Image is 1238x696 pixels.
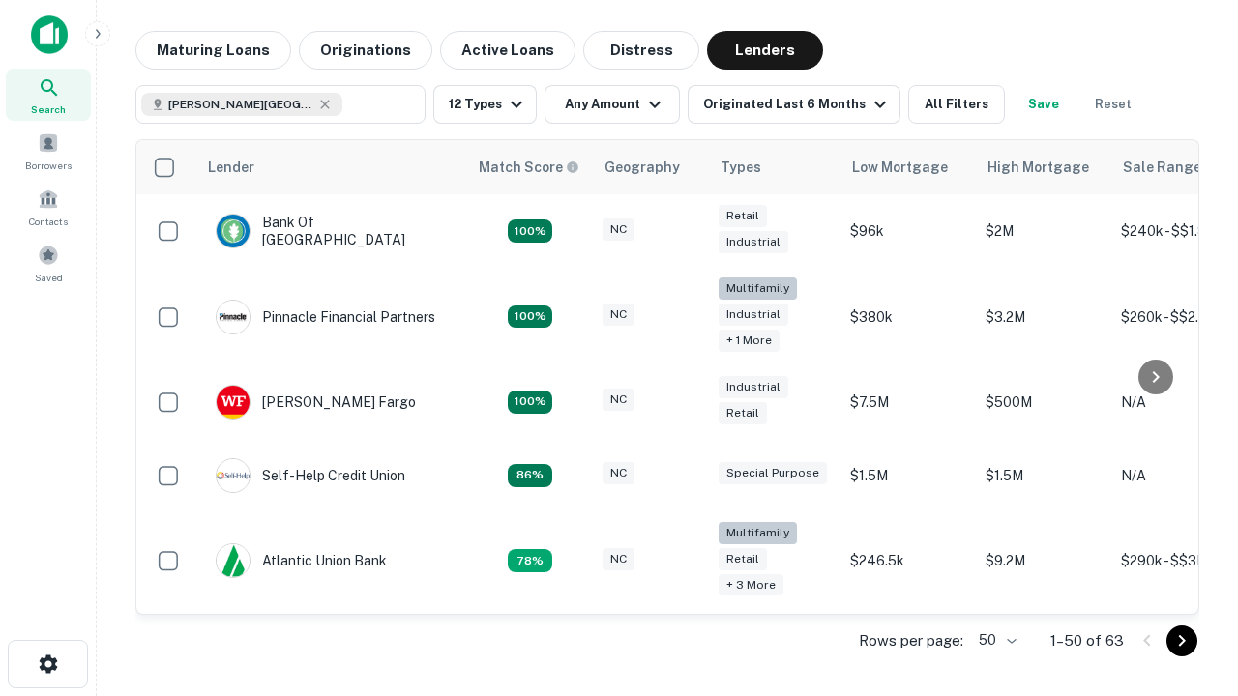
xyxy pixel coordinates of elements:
[31,15,68,54] img: capitalize-icon.png
[467,140,593,194] th: Capitalize uses an advanced AI algorithm to match your search with the best lender. The match sco...
[299,31,432,70] button: Originations
[719,277,797,300] div: Multifamily
[440,31,575,70] button: Active Loans
[1141,479,1238,572] iframe: Chat Widget
[1050,629,1124,652] p: 1–50 of 63
[987,156,1089,179] div: High Mortgage
[603,462,634,484] div: NC
[840,194,976,268] td: $96k
[721,156,761,179] div: Types
[545,85,680,124] button: Any Amount
[603,304,634,326] div: NC
[135,31,291,70] button: Maturing Loans
[508,391,552,414] div: Matching Properties: 14, hasApolloMatch: undefined
[216,458,405,493] div: Self-help Credit Union
[208,156,254,179] div: Lender
[908,85,1005,124] button: All Filters
[433,85,537,124] button: 12 Types
[35,270,63,285] span: Saved
[29,214,68,229] span: Contacts
[1166,625,1197,656] button: Go to next page
[6,125,91,177] a: Borrowers
[719,205,767,227] div: Retail
[1082,85,1144,124] button: Reset
[709,140,840,194] th: Types
[976,439,1111,512] td: $1.5M
[719,462,827,484] div: Special Purpose
[216,300,435,334] div: Pinnacle Financial Partners
[593,140,709,194] th: Geography
[852,156,948,179] div: Low Mortgage
[719,402,767,424] div: Retail
[719,304,788,326] div: Industrial
[217,544,250,577] img: picture
[840,365,976,439] td: $7.5M
[707,31,823,70] button: Lenders
[6,237,91,289] a: Saved
[168,96,313,113] span: [PERSON_NAME][GEOGRAPHIC_DATA], [GEOGRAPHIC_DATA]
[217,386,250,419] img: picture
[603,389,634,411] div: NC
[719,330,780,352] div: + 1 more
[719,574,783,596] div: + 3 more
[604,156,680,179] div: Geography
[479,157,579,178] div: Capitalize uses an advanced AI algorithm to match your search with the best lender. The match sco...
[976,194,1111,268] td: $2M
[1013,85,1075,124] button: Save your search to get updates of matches that match your search criteria.
[976,140,1111,194] th: High Mortgage
[508,305,552,329] div: Matching Properties: 23, hasApolloMatch: undefined
[216,385,416,420] div: [PERSON_NAME] Fargo
[1123,156,1201,179] div: Sale Range
[976,268,1111,365] td: $3.2M
[719,376,788,398] div: Industrial
[217,215,250,247] img: picture
[217,459,250,492] img: picture
[25,158,72,173] span: Borrowers
[719,231,788,253] div: Industrial
[840,512,976,610] td: $246.5k
[859,629,963,652] p: Rows per page:
[479,157,575,178] h6: Match Score
[603,548,634,570] div: NC
[976,512,1111,610] td: $9.2M
[976,365,1111,439] td: $500M
[971,626,1019,654] div: 50
[840,439,976,512] td: $1.5M
[31,101,66,117] span: Search
[196,140,467,194] th: Lender
[216,543,387,578] div: Atlantic Union Bank
[703,93,892,116] div: Originated Last 6 Months
[840,268,976,365] td: $380k
[583,31,699,70] button: Distress
[6,181,91,233] a: Contacts
[217,301,250,333] img: picture
[508,549,552,572] div: Matching Properties: 10, hasApolloMatch: undefined
[719,522,797,544] div: Multifamily
[508,464,552,487] div: Matching Properties: 11, hasApolloMatch: undefined
[719,548,767,570] div: Retail
[688,85,900,124] button: Originated Last 6 Months
[6,69,91,121] a: Search
[603,218,634,241] div: NC
[840,140,976,194] th: Low Mortgage
[508,219,552,243] div: Matching Properties: 14, hasApolloMatch: undefined
[216,214,448,248] div: Bank Of [GEOGRAPHIC_DATA]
